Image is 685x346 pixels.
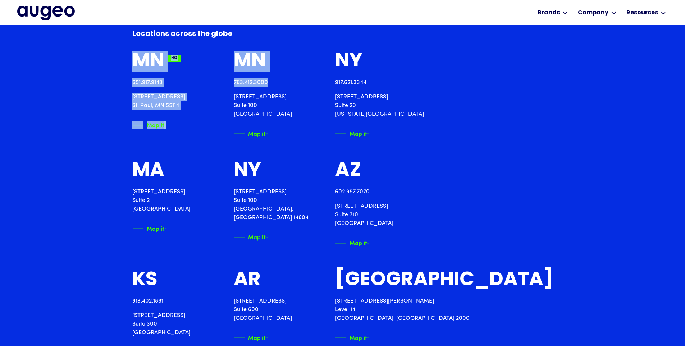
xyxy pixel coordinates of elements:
img: Arrow symbol in bright green pointing right to indicate an active link. [367,130,378,138]
a: Map itArrow symbol in bright green pointing right to indicate an active link. [234,334,268,342]
a: 651.917.9143 [132,80,163,86]
p: [STREET_ADDRESS] Suite 300 [GEOGRAPHIC_DATA] [132,311,191,337]
div: [GEOGRAPHIC_DATA] [335,270,553,291]
div: KS [132,270,157,291]
a: 917.621.3344 [335,80,366,86]
div: Map it [248,333,266,341]
a: Map itArrow symbol in bright green pointing right to indicate an active link. [335,334,369,342]
p: [STREET_ADDRESS] Suite 20 [US_STATE][GEOGRAPHIC_DATA] [335,93,424,119]
img: Arrow symbol in bright green pointing right to indicate an active link. [266,234,277,241]
img: Augeo's full logo in midnight blue. [17,6,75,20]
a: 763.412.3000 [234,80,268,86]
div: Company [578,9,608,17]
a: Map itArrow symbol in bright green pointing right to indicate an active link. [132,121,166,129]
div: Map it [147,224,164,231]
p: [STREET_ADDRESS][PERSON_NAME] Level 14 [GEOGRAPHIC_DATA], [GEOGRAPHIC_DATA] 2000 [335,297,553,323]
div: NY [234,161,261,182]
p: [STREET_ADDRESS] Suite 600 [GEOGRAPHIC_DATA] [234,297,292,323]
div: HQ [168,55,181,62]
a: Map itArrow symbol in bright green pointing right to indicate an active link. [132,225,166,232]
a: 913.402.1881 [132,298,163,304]
img: Arrow symbol in bright green pointing right to indicate an active link. [266,334,277,342]
div: AZ [335,161,361,182]
div: Map it [350,238,367,246]
img: Arrow symbol in bright green pointing right to indicate an active link. [164,225,175,232]
a: Map itArrow symbol in bright green pointing right to indicate an active link. [234,130,268,138]
img: Arrow symbol in bright green pointing right to indicate an active link. [367,334,378,342]
a: 602.957.7070 [335,189,370,195]
p: [STREET_ADDRESS] St. Paul, MN 55114 [132,93,185,110]
img: Arrow symbol in bright green pointing right to indicate an active link. [266,130,277,138]
p: [STREET_ADDRESS] Suite 310 [GEOGRAPHIC_DATA] [335,202,393,228]
div: Map it [147,120,164,128]
a: Map itArrow symbol in bright green pointing right to indicate an active link. [234,234,268,241]
img: Arrow symbol in bright green pointing right to indicate an active link. [367,239,378,247]
img: Arrow symbol in bright green pointing right to indicate an active link. [164,121,175,129]
p: [STREET_ADDRESS] Suite 2 [GEOGRAPHIC_DATA] [132,188,191,213]
a: Map itArrow symbol in bright green pointing right to indicate an active link. [335,130,369,138]
div: MN [234,51,266,72]
div: Map it [248,129,266,137]
a: Map itArrow symbol in bright green pointing right to indicate an active link. [335,239,369,247]
div: Map it [248,232,266,240]
div: Resources [626,9,658,17]
div: MN [132,51,164,72]
h6: Locations across the globe [132,29,380,40]
p: [STREET_ADDRESS] Suite 100 [GEOGRAPHIC_DATA], [GEOGRAPHIC_DATA] 14604 [234,188,318,222]
div: AR [234,270,261,291]
div: NY [335,51,362,72]
div: Brands [538,9,560,17]
div: Map it [350,333,367,341]
div: MA [132,161,164,182]
p: [STREET_ADDRESS] Suite 100 [GEOGRAPHIC_DATA] [234,93,292,119]
a: home [17,6,75,20]
div: Map it [350,129,367,137]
